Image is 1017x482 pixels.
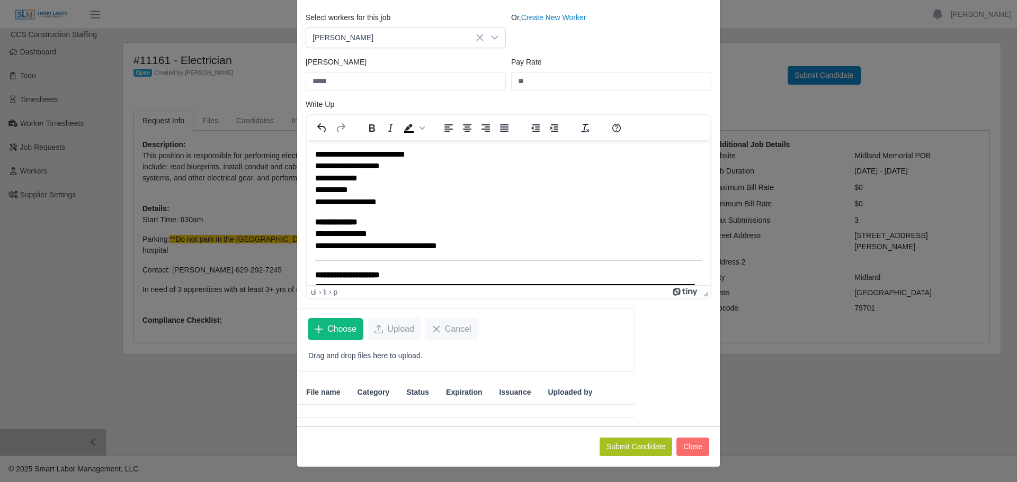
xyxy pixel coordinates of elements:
div: ul [311,288,317,296]
button: Redo [332,121,350,135]
label: Write Up [306,99,334,110]
span: Expiration [446,387,482,398]
button: Help [608,121,626,135]
div: Or, [508,12,714,48]
button: Align left [440,121,458,135]
button: Submit Candidate [600,438,672,456]
div: › [329,288,332,296]
button: Clear formatting [576,121,594,135]
span: Joshua Moreno [306,28,484,48]
span: Status [406,387,429,398]
div: p [333,288,337,296]
div: Press the Up and Down arrow keys to resize the editor. [699,286,710,298]
div: li [324,288,327,296]
a: Powered by Tiny [673,288,699,296]
span: Upload [387,323,414,335]
button: Cancel [425,318,478,340]
button: Upload [368,318,421,340]
span: Category [358,387,390,398]
button: Increase indent [545,121,563,135]
button: Decrease indent [527,121,545,135]
label: Pay Rate [511,57,542,68]
button: Align right [477,121,495,135]
button: Bold [363,121,381,135]
button: Close [676,438,709,456]
div: › [319,288,322,296]
label: [PERSON_NAME] [306,57,367,68]
div: Background color Black [400,121,426,135]
button: Justify [495,121,513,135]
span: Cancel [445,323,471,335]
button: Align center [458,121,476,135]
span: Choose [327,323,356,335]
span: Uploaded by [548,387,592,398]
button: Undo [313,121,331,135]
iframe: Rich Text Area [307,140,710,285]
button: Italic [381,121,399,135]
button: Choose [308,318,363,340]
p: Drag and drop files here to upload. [308,350,625,361]
span: File name [306,387,341,398]
span: Issuance [499,387,531,398]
